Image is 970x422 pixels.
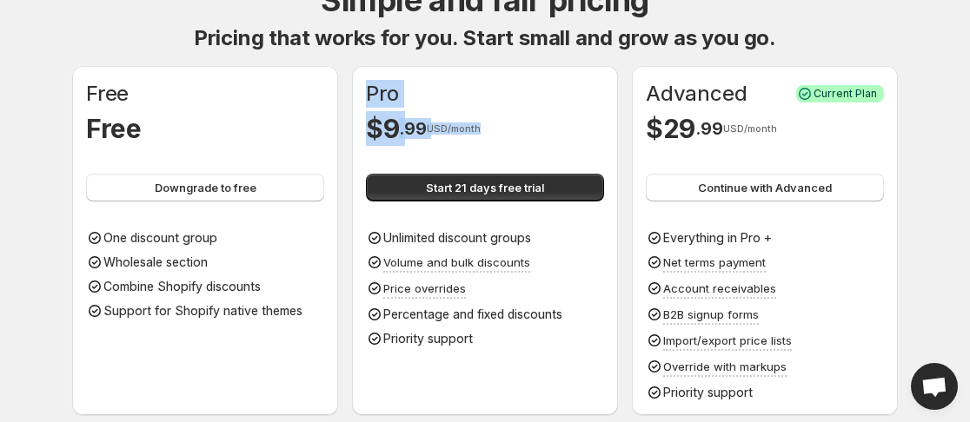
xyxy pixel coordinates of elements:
span: Priority support [383,331,473,346]
span: USD/month [427,123,481,134]
h1: Free [86,111,142,146]
span: B2B signup forms [663,307,759,321]
button: Downgrade to free [86,174,324,201]
button: Continue with Advanced [646,174,884,201]
span: Import/export price lists [663,333,792,347]
h1: Pricing that works for you. Start small and grow as you go. [194,24,776,52]
h1: $ 9 [366,111,399,146]
p: One discount group [103,229,217,247]
span: Unlimited discount groups [383,230,531,245]
span: Start 21 days free trial [426,179,544,196]
span: USD/month [723,123,777,134]
span: Current Plan [814,87,877,101]
p: Support for Shopify native themes [103,302,302,320]
h1: $ 29 [646,111,695,146]
span: Continue with Advanced [698,179,832,196]
span: Volume and bulk discounts [383,255,530,269]
span: Account receivables [663,281,776,295]
h1: Free [86,80,129,108]
span: Override with markups [663,359,787,373]
span: Downgrade to free [155,179,256,196]
p: Wholesale section [103,254,208,271]
span: . 99 [695,118,722,139]
h1: Pro [366,80,398,108]
span: Percentage and fixed discounts [383,307,562,321]
h1: Advanced [646,80,747,108]
span: Net terms payment [663,255,766,269]
div: Open chat [911,363,958,410]
span: Priority support [663,385,753,399]
span: Everything in Pro + [663,230,772,245]
p: Combine Shopify discounts [103,278,261,295]
button: Start 21 days free trial [366,174,604,201]
span: Price overrides [383,281,466,295]
span: . 99 [399,118,426,139]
